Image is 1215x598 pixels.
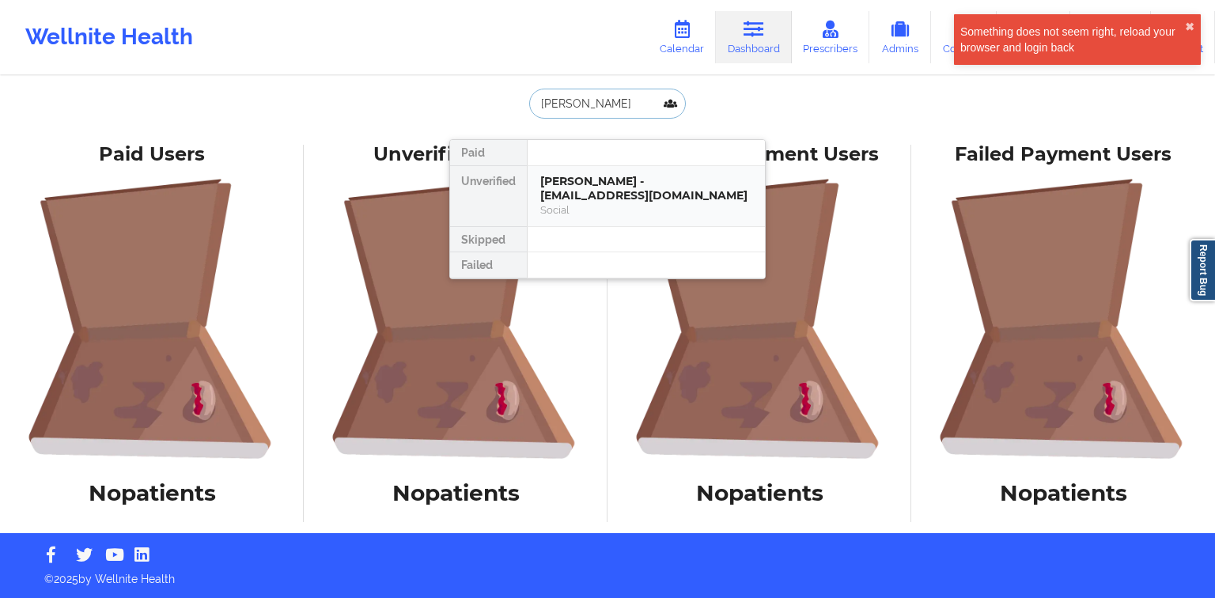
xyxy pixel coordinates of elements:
[450,252,527,278] div: Failed
[11,178,293,460] img: foRBiVDZMKwAAAAASUVORK5CYII=
[922,142,1204,167] div: Failed Payment Users
[619,178,900,460] img: foRBiVDZMKwAAAAASUVORK5CYII=
[960,24,1185,55] div: Something does not seem right, reload your browser and login back
[450,140,527,165] div: Paid
[315,479,596,507] h1: No patients
[11,142,293,167] div: Paid Users
[931,11,997,63] a: Coaches
[450,227,527,252] div: Skipped
[315,142,596,167] div: Unverified Users
[11,479,293,507] h1: No patients
[922,479,1204,507] h1: No patients
[648,11,716,63] a: Calendar
[540,203,752,217] div: Social
[619,479,900,507] h1: No patients
[450,166,527,228] div: Unverified
[792,11,870,63] a: Prescribers
[33,560,1182,587] p: © 2025 by Wellnite Health
[922,178,1204,460] img: foRBiVDZMKwAAAAASUVORK5CYII=
[540,174,752,203] div: [PERSON_NAME] - [EMAIL_ADDRESS][DOMAIN_NAME]
[1185,21,1194,33] button: close
[315,178,596,460] img: foRBiVDZMKwAAAAASUVORK5CYII=
[716,11,792,63] a: Dashboard
[869,11,931,63] a: Admins
[1190,239,1215,301] a: Report Bug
